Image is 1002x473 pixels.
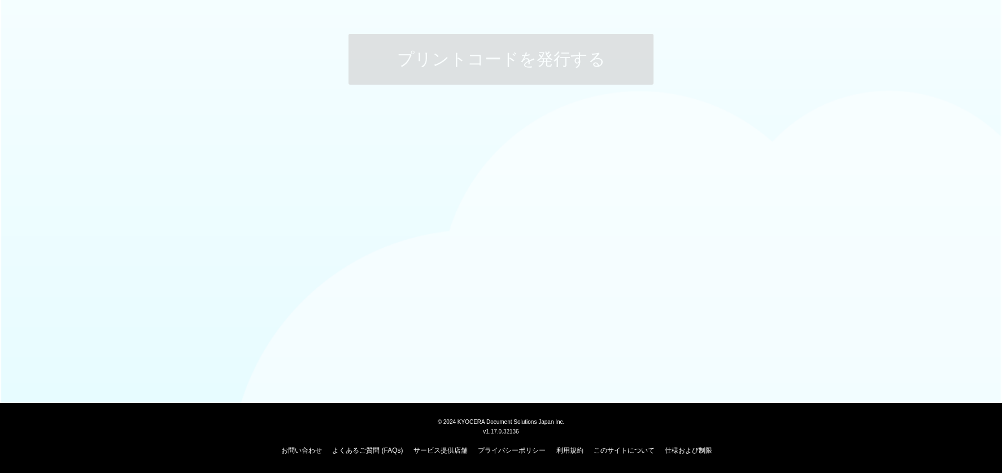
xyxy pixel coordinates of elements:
a: サービス提供店舗 [413,446,468,454]
span: © 2024 KYOCERA Document Solutions Japan Inc. [438,418,565,425]
a: よくあるご質問 (FAQs) [332,446,403,454]
a: 仕様および制限 [665,446,712,454]
a: プライバシーポリシー [478,446,546,454]
button: プリントコードを発行する [348,34,654,85]
span: v1.17.0.32136 [483,428,519,435]
a: このサイトについて [594,446,655,454]
a: お問い合わせ [281,446,322,454]
a: 利用規約 [556,446,583,454]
